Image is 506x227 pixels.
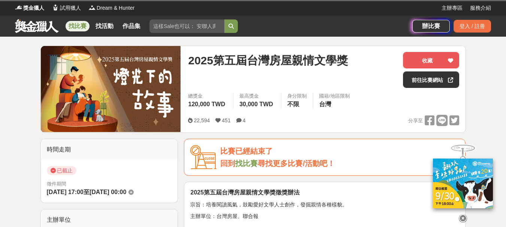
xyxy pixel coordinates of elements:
span: 451 [222,117,230,123]
div: 時間走期 [41,139,178,160]
div: 登入 / 註冊 [454,20,491,33]
span: 120,000 TWD [188,101,225,107]
strong: 2025第五屆台灣房屋親情文學獎徵獎辦法 [190,189,300,196]
span: Dream & Hunter [97,4,134,12]
img: Logo [88,4,96,11]
p: 宗旨：培養閱讀風氣，鼓勵愛好文學人士創作，發掘親情各種樣貌。 [190,201,459,209]
span: 尋找更多比賽/活動吧！ [258,159,335,168]
button: 收藏 [403,52,459,68]
span: 不限 [287,101,299,107]
img: Icon [190,145,216,169]
a: 找比賽 [66,21,90,31]
span: [DATE] 00:00 [90,189,126,195]
span: 最高獎金 [239,92,275,100]
a: Logo試用獵人 [52,4,81,12]
img: c171a689-fb2c-43c6-a33c-e56b1f4b2190.jpg [433,159,493,208]
span: 30,000 TWD [239,101,273,107]
span: 4 [243,117,246,123]
span: 已截止 [47,166,76,175]
a: Logo獎金獵人 [15,4,44,12]
span: 2025第五屆台灣房屋親情文學獎 [188,52,348,69]
span: 總獎金 [188,92,227,100]
div: 比賽已經結束了 [220,145,459,157]
img: Logo [15,4,22,11]
span: [DATE] 17:00 [47,189,84,195]
a: 作品集 [119,21,143,31]
div: 身分限制 [287,92,307,100]
span: 獎金獵人 [23,4,44,12]
span: 台灣 [319,101,331,107]
span: 22,594 [194,117,210,123]
a: 辦比賽 [412,20,450,33]
span: 至 [84,189,90,195]
span: 回到 [220,159,235,168]
a: 找活動 [93,21,116,31]
a: 找比賽 [235,159,258,168]
span: 徵件期間 [47,181,66,187]
div: 國籍/地區限制 [319,92,350,100]
input: 這樣Sale也可以： 安聯人壽創意銷售法募集 [149,19,224,33]
img: Cover Image [41,46,181,132]
a: 主辦專區 [442,4,463,12]
a: LogoDream & Hunter [88,4,134,12]
span: 分享至 [408,115,423,126]
span: 試用獵人 [60,4,81,12]
p: 主辦單位：台灣房屋、聯合報 [190,212,459,220]
a: 服務介紹 [470,4,491,12]
a: 前往比賽網站 [403,71,459,88]
img: Logo [52,4,59,11]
